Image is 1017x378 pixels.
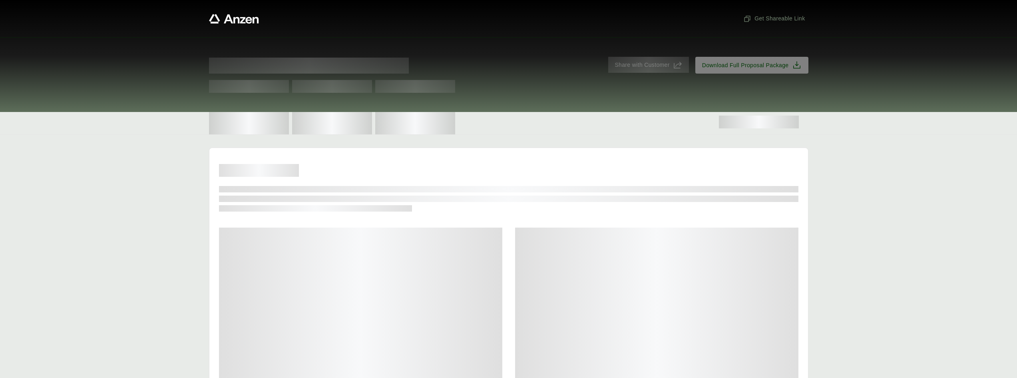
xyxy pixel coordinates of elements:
[209,14,259,24] a: Anzen website
[292,80,372,93] span: Test
[209,80,289,93] span: Test
[615,61,669,69] span: Share with Customer
[740,11,808,26] button: Get Shareable Link
[743,14,805,23] span: Get Shareable Link
[375,80,455,93] span: Test
[209,58,409,74] span: Proposal for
